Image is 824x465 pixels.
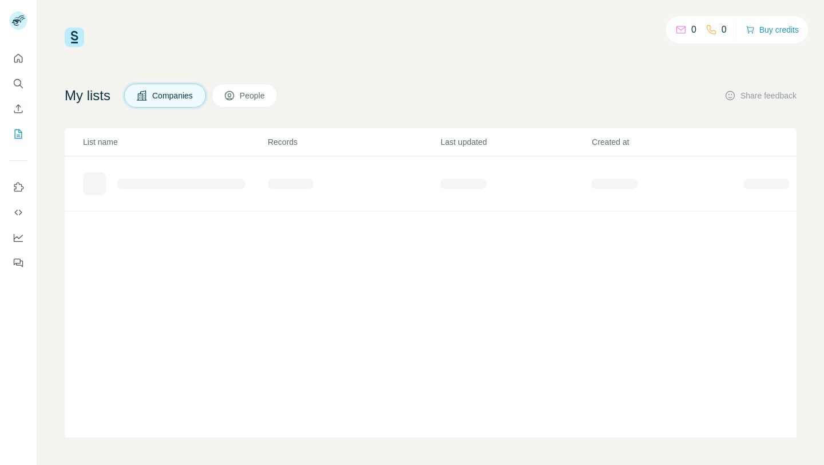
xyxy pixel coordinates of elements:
[240,90,266,101] span: People
[268,136,439,148] p: Records
[9,227,27,248] button: Dashboard
[9,202,27,223] button: Use Surfe API
[724,90,797,101] button: Share feedback
[9,253,27,273] button: Feedback
[9,73,27,94] button: Search
[9,48,27,69] button: Quick start
[592,136,742,148] p: Created at
[9,124,27,144] button: My lists
[441,136,591,148] p: Last updated
[746,22,799,38] button: Buy credits
[152,90,194,101] span: Companies
[65,86,110,105] h4: My lists
[83,136,267,148] p: List name
[65,27,84,47] img: Surfe Logo
[722,23,727,37] p: 0
[9,98,27,119] button: Enrich CSV
[9,177,27,198] button: Use Surfe on LinkedIn
[691,23,696,37] p: 0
